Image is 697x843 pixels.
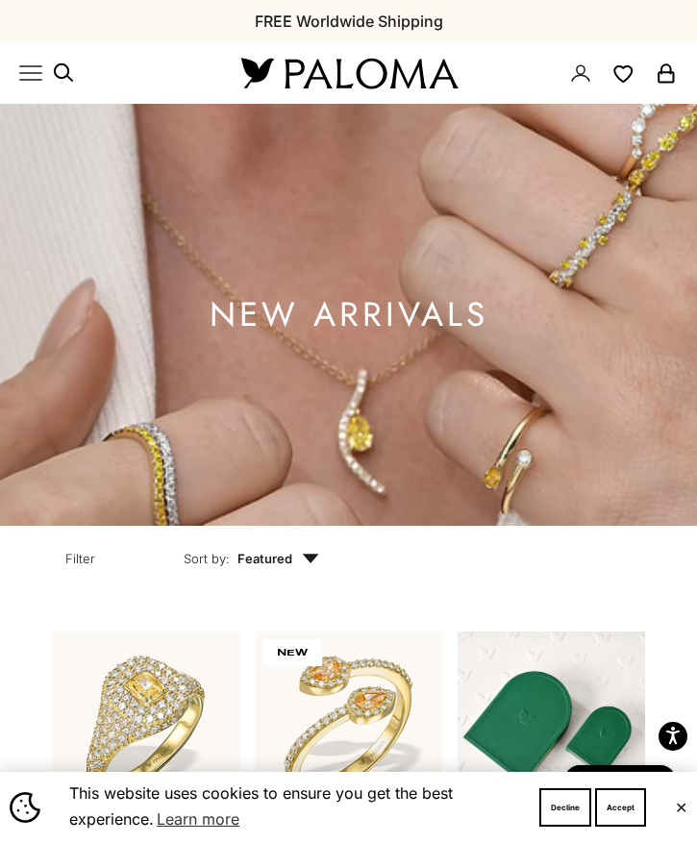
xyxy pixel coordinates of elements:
[19,62,195,85] nav: Primary navigation
[10,792,40,823] img: Cookie banner
[21,526,139,585] button: Filter
[69,781,510,833] span: This website uses cookies to ensure you get the best experience.
[184,549,230,568] span: Sort by:
[52,632,239,819] img: #YellowGold
[154,805,242,833] a: Learn more
[237,549,319,568] span: Featured
[559,765,682,828] inbox-online-store-chat: Shopify online store chat
[52,632,239,819] a: #YellowGold #WhiteGold #RoseGold
[539,788,591,827] button: Decline
[255,632,442,819] img: #YellowGold
[595,788,646,827] button: Accept
[262,639,322,666] span: NEW
[139,526,363,585] button: Sort by: Featured
[675,802,687,813] button: Close
[210,303,488,327] h1: NEW ARRIVALS
[569,42,678,104] nav: Secondary navigation
[255,9,443,34] p: FREE Worldwide Shipping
